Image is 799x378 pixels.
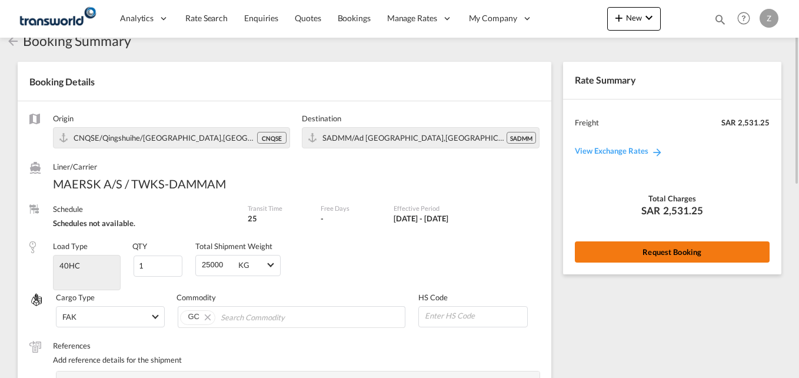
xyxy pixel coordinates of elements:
span: 2,531.25 [663,204,703,218]
span: Quotes [295,13,321,23]
label: References [53,340,540,351]
label: Effective Period [394,204,479,213]
a: View Exchange Rates [563,134,675,167]
span: Bookings [338,13,371,23]
button: Remove GC [197,311,215,323]
div: SAR 2,531.25 [721,117,770,128]
div: KG [238,260,249,270]
label: Cargo Type [56,292,165,303]
span: Booking Details [29,76,95,87]
span: Manage Rates [387,12,437,24]
input: Weight [201,256,234,273]
span: Help [734,8,754,28]
div: Rate Summary [563,62,781,98]
div: icon-magnify [714,13,727,31]
md-icon: icon-magnify [714,13,727,26]
label: Free Days [321,204,382,213]
label: Schedule [53,204,236,214]
div: 20 Sep 2025 - 30 Sep 2025 [394,213,448,224]
div: SADMM [507,132,536,144]
div: Freight [575,117,599,128]
span: SADMM/Ad Dammam,Middle East [322,133,524,142]
md-chips-wrap: Chips container. Use arrow keys to select chips. [178,306,405,327]
span: My Company [469,12,517,24]
label: Transit Time [248,204,309,213]
input: Qty [134,256,183,277]
div: FAK [62,312,76,321]
div: Total Charges [575,193,770,204]
div: Load Type [53,241,88,251]
div: Total Shipment Weight [195,241,272,251]
div: GC. Press delete to remove this chip. [188,311,202,323]
input: Load Type [55,257,119,274]
label: Destination [302,113,539,124]
div: Add reference details for the shipment [53,354,540,365]
div: 25 [248,213,309,224]
input: Enter HS Code [424,307,527,324]
span: New [612,13,656,22]
div: Schedules not available. [53,218,236,228]
div: SAR [575,204,770,218]
md-icon: icon-arrow-right [651,146,663,158]
md-select: Select Cargo type: FAK [56,306,165,327]
img: 1a84b2306ded11f09c1219774cd0a0fe.png [18,5,97,32]
div: QTY [132,241,147,251]
div: Help [734,8,760,29]
label: Liner/Carrier [53,161,236,172]
div: CNQSE [257,132,287,144]
div: Z [760,9,778,28]
span: Analytics [120,12,154,24]
label: Commodity [177,292,407,303]
md-icon: icon-plus 400-fg [612,11,626,25]
span: MAERSK A/S / TWKS-DAMMAM [53,175,236,192]
md-icon: icon-arrow-left [6,34,20,48]
button: icon-plus 400-fgNewicon-chevron-down [607,7,661,31]
div: icon-arrow-left [6,31,23,50]
span: Enquiries [244,13,278,23]
md-icon: /assets/icons/custom/liner-aaa8ad.svg [29,162,41,174]
button: Request Booking [575,241,770,263]
label: HS Code [418,292,527,303]
span: CNQSE/Qingshuihe/Shenzhen,Asia Pacific [74,133,301,142]
input: Search Commodity [221,308,328,327]
div: Booking Summary [23,31,131,50]
span: GC [188,312,199,321]
md-icon: icon-chevron-down [642,11,656,25]
label: Origin [53,113,290,124]
div: - [321,213,324,224]
span: Rate Search [185,13,228,23]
